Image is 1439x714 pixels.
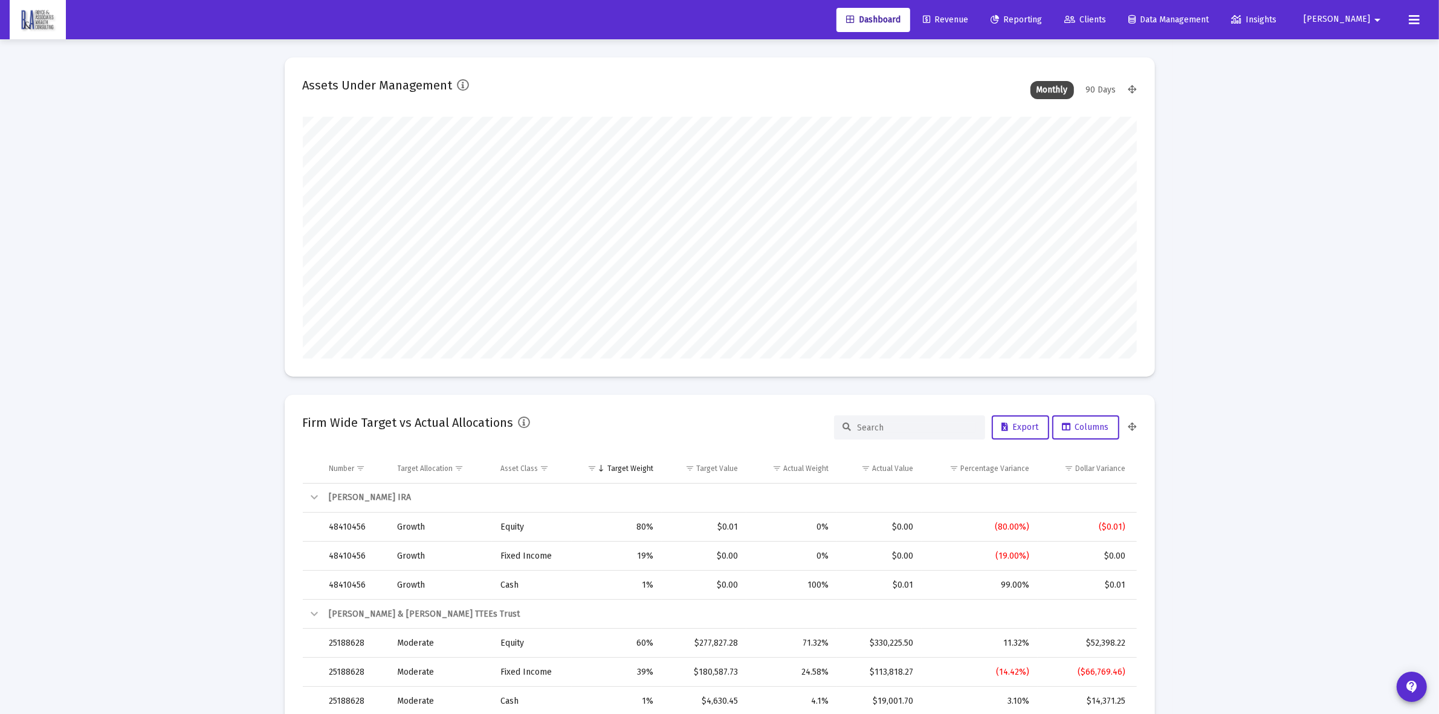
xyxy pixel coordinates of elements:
[1370,8,1385,32] mat-icon: arrow_drop_down
[930,666,1029,678] div: (14.42%)
[755,550,829,562] div: 0%
[572,454,662,483] td: Column Target Weight
[1046,550,1126,562] div: $0.00
[872,464,913,473] div: Actual Value
[930,695,1029,707] div: 3.10%
[670,695,738,707] div: $4,630.45
[357,464,366,473] span: Show filter options for column 'Number'
[389,571,492,600] td: Growth
[580,521,653,533] div: 80%
[836,8,910,32] a: Dashboard
[981,8,1052,32] a: Reporting
[922,454,1038,483] td: Column Percentage Variance
[846,695,914,707] div: $19,001.70
[303,484,321,513] td: Collapse
[1405,680,1419,694] mat-icon: contact_support
[1231,15,1276,25] span: Insights
[398,464,453,473] div: Target Allocation
[991,15,1042,25] span: Reporting
[913,8,978,32] a: Revenue
[303,600,321,629] td: Collapse
[492,542,572,571] td: Fixed Income
[321,454,389,483] td: Column Number
[670,579,738,591] div: $0.00
[580,579,653,591] div: 1%
[389,658,492,687] td: Moderate
[1038,454,1137,483] td: Column Dollar Variance
[746,454,837,483] td: Column Actual Weight
[662,454,746,483] td: Column Target Value
[1080,81,1122,99] div: 90 Days
[389,513,492,542] td: Growth
[1076,464,1126,473] div: Dollar Variance
[303,413,514,432] h2: Firm Wide Target vs Actual Allocations
[1030,81,1074,99] div: Monthly
[389,454,492,483] td: Column Target Allocation
[1055,8,1116,32] a: Clients
[837,454,922,483] td: Column Actual Value
[580,637,653,649] div: 60%
[960,464,1029,473] div: Percentage Variance
[930,637,1029,649] div: 11.32%
[930,550,1029,562] div: (19.00%)
[492,454,572,483] td: Column Asset Class
[1128,15,1209,25] span: Data Management
[540,464,549,473] span: Show filter options for column 'Asset Class'
[861,464,870,473] span: Show filter options for column 'Actual Value'
[303,76,453,95] h2: Assets Under Management
[685,464,694,473] span: Show filter options for column 'Target Value'
[492,513,572,542] td: Equity
[670,666,738,678] div: $180,587.73
[846,666,914,678] div: $113,818.27
[923,15,968,25] span: Revenue
[321,513,389,542] td: 48410456
[1065,464,1074,473] span: Show filter options for column 'Dollar Variance'
[1046,666,1126,678] div: ($66,769.46)
[755,579,829,591] div: 100%
[321,658,389,687] td: 25188628
[1046,579,1126,591] div: $0.01
[329,492,1126,504] div: [PERSON_NAME] IRA
[389,629,492,658] td: Moderate
[455,464,464,473] span: Show filter options for column 'Target Allocation'
[670,637,738,649] div: $277,827.28
[846,550,914,562] div: $0.00
[500,464,538,473] div: Asset Class
[846,637,914,649] div: $330,225.50
[755,695,829,707] div: 4.1%
[1062,422,1109,432] span: Columns
[670,550,738,562] div: $0.00
[846,521,914,533] div: $0.00
[389,542,492,571] td: Growth
[1052,415,1119,440] button: Columns
[783,464,829,473] div: Actual Weight
[1119,8,1218,32] a: Data Management
[930,579,1029,591] div: 99.00%
[846,15,901,25] span: Dashboard
[1064,15,1106,25] span: Clients
[949,464,959,473] span: Show filter options for column 'Percentage Variance'
[607,464,653,473] div: Target Weight
[772,464,781,473] span: Show filter options for column 'Actual Weight'
[492,658,572,687] td: Fixed Income
[321,542,389,571] td: 48410456
[992,415,1049,440] button: Export
[1046,637,1126,649] div: $52,398.22
[1289,7,1399,31] button: [PERSON_NAME]
[580,695,653,707] div: 1%
[329,608,1126,620] div: [PERSON_NAME] & [PERSON_NAME] TTEEs Trust
[329,464,355,473] div: Number
[755,637,829,649] div: 71.32%
[670,521,738,533] div: $0.01
[846,579,914,591] div: $0.01
[696,464,738,473] div: Target Value
[492,571,572,600] td: Cash
[1046,521,1126,533] div: ($0.01)
[930,521,1029,533] div: (80.00%)
[1304,15,1370,25] span: [PERSON_NAME]
[1002,422,1039,432] span: Export
[1046,695,1126,707] div: $14,371.25
[755,521,829,533] div: 0%
[580,666,653,678] div: 39%
[19,8,57,32] img: Dashboard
